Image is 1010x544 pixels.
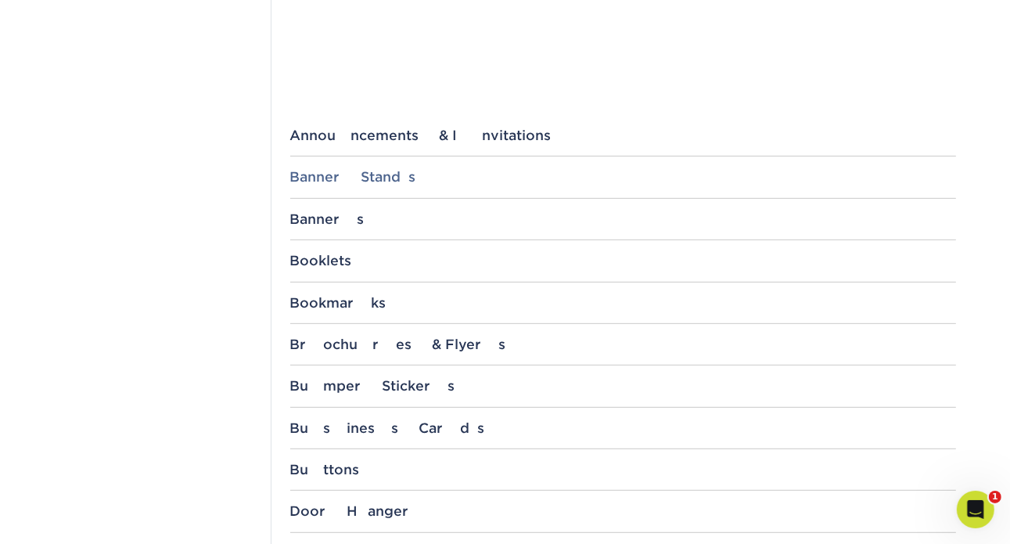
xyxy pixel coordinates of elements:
div: Buttons [290,462,956,477]
div: Bumper Stickers [290,378,956,394]
div: Banner Stands [290,169,956,185]
span: 1 [989,491,1001,503]
div: Banners [290,211,956,227]
div: Business Cards [290,420,956,436]
div: Door Hanger [290,503,956,519]
iframe: Intercom live chat [957,491,994,528]
div: Bookmarks [290,295,956,311]
div: Brochures & Flyers [290,337,956,352]
div: Booklets [290,253,956,268]
div: Announcements & Invitations [290,128,956,143]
